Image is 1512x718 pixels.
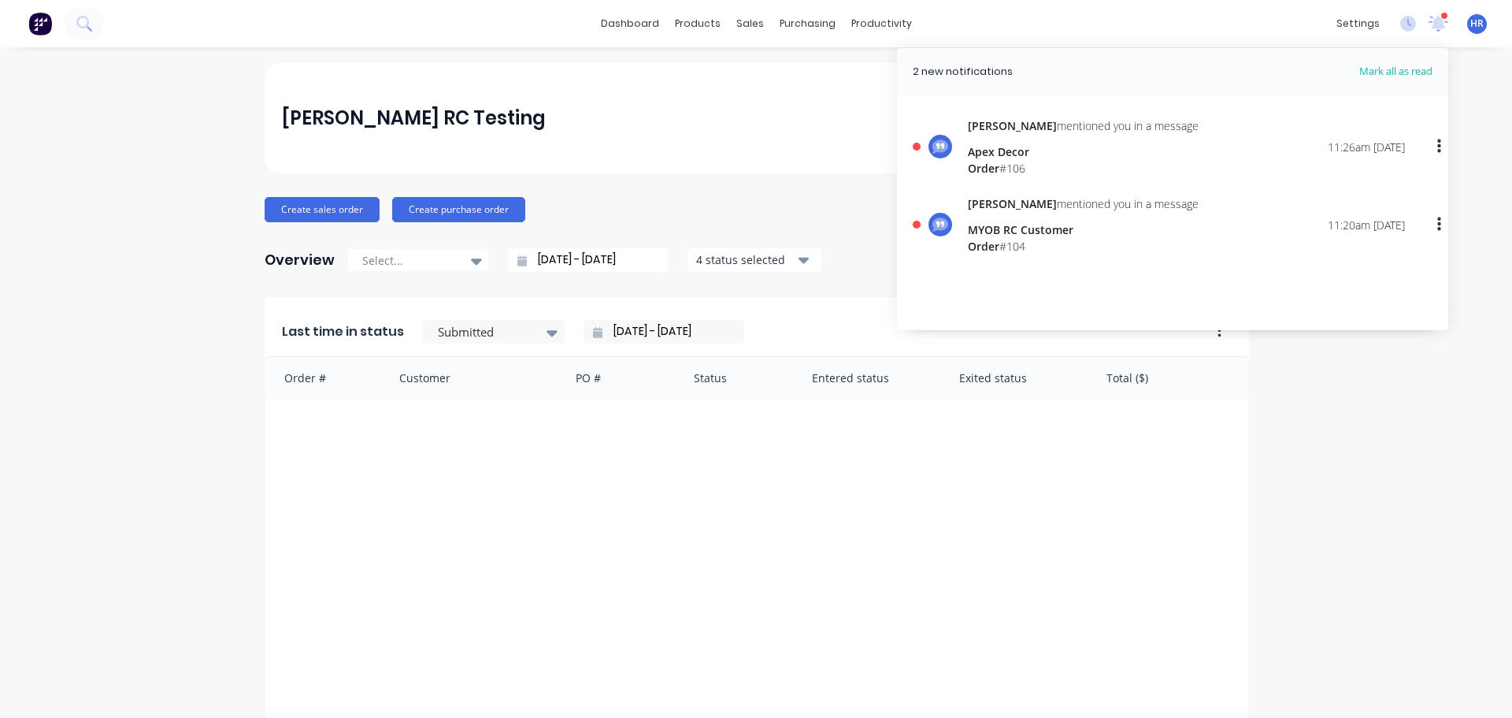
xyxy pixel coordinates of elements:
div: MYOB RC Customer [968,221,1199,238]
div: Apex Decor [968,143,1199,160]
span: [PERSON_NAME] [968,196,1057,211]
div: products [667,12,728,35]
div: Entered status [796,357,943,399]
div: productivity [843,12,920,35]
div: settings [1329,12,1388,35]
button: 4 status selected [687,248,821,272]
span: Order [968,161,999,176]
button: Create sales order [265,197,380,222]
div: 4 status selected [696,251,795,268]
div: 11:20am [DATE] [1328,217,1405,233]
div: Status [678,357,796,399]
div: Overview [265,244,335,276]
div: mentioned you in a message [968,195,1199,212]
div: purchasing [772,12,843,35]
div: Total ($) [1091,357,1248,399]
div: Exited status [943,357,1091,399]
div: Customer [384,357,561,399]
div: # 106 [968,160,1199,177]
div: 11:26am [DATE] [1328,139,1405,155]
div: 2 new notifications [913,64,1013,80]
span: [PERSON_NAME] [968,118,1057,133]
div: sales [728,12,772,35]
div: mentioned you in a message [968,117,1199,134]
input: Filter by date [602,320,738,344]
span: Order [968,239,999,254]
img: Factory [28,12,52,35]
button: Create purchase order [392,197,525,222]
span: Mark all as read [1303,64,1432,80]
span: Last time in status [282,322,404,341]
div: Order # [265,357,384,399]
div: [PERSON_NAME] RC Testing [282,102,546,134]
div: # 104 [968,238,1199,255]
a: dashboard [593,12,667,35]
span: HR [1470,17,1484,31]
div: PO # [560,357,678,399]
